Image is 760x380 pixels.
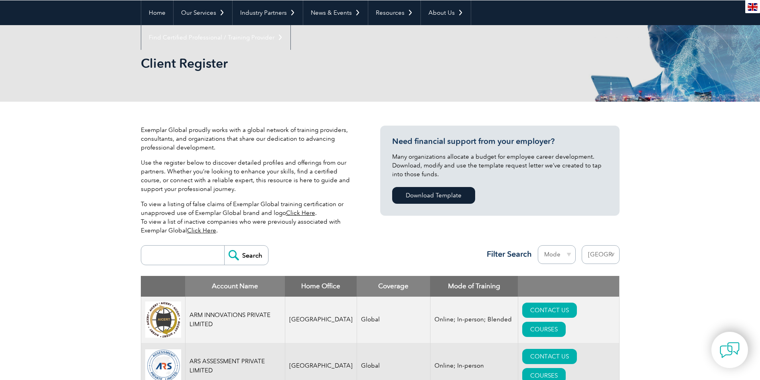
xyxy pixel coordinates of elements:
a: Download Template [392,187,475,204]
a: Home [141,0,173,25]
a: Industry Partners [233,0,303,25]
a: About Us [421,0,471,25]
a: COURSES [522,322,566,337]
p: Many organizations allocate a budget for employee career development. Download, modify and use th... [392,152,608,179]
img: d4f7149c-8dc9-ef11-a72f-002248108aed-logo.jpg [145,301,181,338]
h3: Need financial support from your employer? [392,136,608,146]
p: Use the register below to discover detailed profiles and offerings from our partners. Whether you... [141,158,356,193]
a: Our Services [174,0,232,25]
input: Search [224,246,268,265]
th: Home Office: activate to sort column ascending [285,276,357,297]
a: Click Here [187,227,216,234]
img: en [748,3,758,11]
th: Account Name: activate to sort column descending [185,276,285,297]
td: [GEOGRAPHIC_DATA] [285,297,357,343]
a: CONTACT US [522,303,577,318]
th: : activate to sort column ascending [518,276,619,297]
p: To view a listing of false claims of Exemplar Global training certification or unapproved use of ... [141,200,356,235]
a: Resources [368,0,420,25]
td: Online; In-person; Blended [430,297,518,343]
h3: Filter Search [482,249,532,259]
p: Exemplar Global proudly works with a global network of training providers, consultants, and organ... [141,126,356,152]
img: contact-chat.png [720,340,740,360]
th: Mode of Training: activate to sort column ascending [430,276,518,297]
a: News & Events [303,0,368,25]
td: Global [357,297,430,343]
a: Find Certified Professional / Training Provider [141,25,290,50]
a: CONTACT US [522,349,577,364]
h2: Client Register [141,57,476,70]
a: Click Here [286,209,315,217]
th: Coverage: activate to sort column ascending [357,276,430,297]
td: ARM INNOVATIONS PRIVATE LIMITED [185,297,285,343]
